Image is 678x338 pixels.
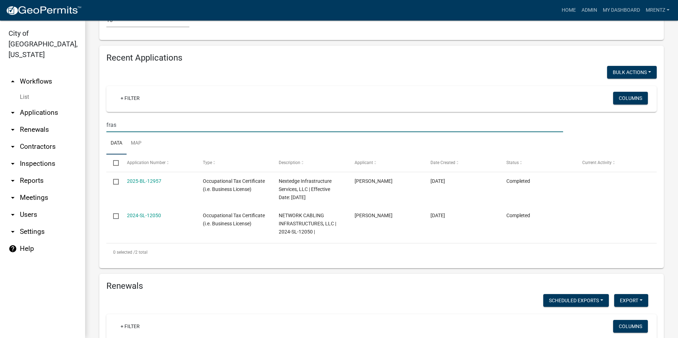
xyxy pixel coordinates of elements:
[106,154,120,171] datatable-header-cell: Select
[9,159,17,168] i: arrow_drop_down
[115,92,145,105] a: + Filter
[9,227,17,236] i: arrow_drop_down
[355,213,393,218] span: Donnie Richards
[106,281,657,291] h4: Renewals
[9,193,17,202] i: arrow_drop_down
[582,160,612,165] span: Current Activity
[613,92,648,105] button: Columns
[506,213,530,218] span: Completed
[127,178,161,184] a: 2025-BL-12957
[430,160,455,165] span: Date Created
[9,210,17,219] i: arrow_drop_down
[500,154,576,171] datatable-header-cell: Status
[106,132,127,155] a: Data
[9,176,17,185] i: arrow_drop_down
[355,160,373,165] span: Applicant
[127,213,161,218] a: 2024-SL-12050
[120,154,196,171] datatable-header-cell: Application Number
[613,320,648,333] button: Columns
[643,4,672,17] a: Mrentz
[579,4,600,17] a: Admin
[576,154,651,171] datatable-header-cell: Current Activity
[506,178,530,184] span: Completed
[424,154,500,171] datatable-header-cell: Date Created
[196,154,272,171] datatable-header-cell: Type
[430,213,445,218] span: 06/10/2024
[113,250,135,255] span: 0 selected /
[106,243,657,261] div: 2 total
[203,160,212,165] span: Type
[279,178,332,200] span: Nextedge Infrastructure Services, LLC | Effective Date: 01/01/2025
[430,178,445,184] span: 01/09/2025
[9,77,17,86] i: arrow_drop_up
[506,160,519,165] span: Status
[543,294,609,307] button: Scheduled Exports
[279,213,336,235] span: NETWORK CABLING INFRASTRUCTURES, LLC | 2024-SL-12050 |
[272,154,348,171] datatable-header-cell: Description
[203,213,265,226] span: Occupational Tax Certificate (i.e. Business License)
[9,142,17,151] i: arrow_drop_down
[127,160,166,165] span: Application Number
[607,66,657,79] button: Bulk Actions
[127,132,146,155] a: Map
[203,178,265,192] span: Occupational Tax Certificate (i.e. Business License)
[106,53,657,63] h4: Recent Applications
[9,108,17,117] i: arrow_drop_down
[115,320,145,333] a: + Filter
[106,118,563,132] input: Search for applications
[279,160,300,165] span: Description
[348,154,424,171] datatable-header-cell: Applicant
[355,178,393,184] span: Anna Cook
[614,294,648,307] button: Export
[9,244,17,253] i: help
[600,4,643,17] a: My Dashboard
[559,4,579,17] a: Home
[9,125,17,134] i: arrow_drop_down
